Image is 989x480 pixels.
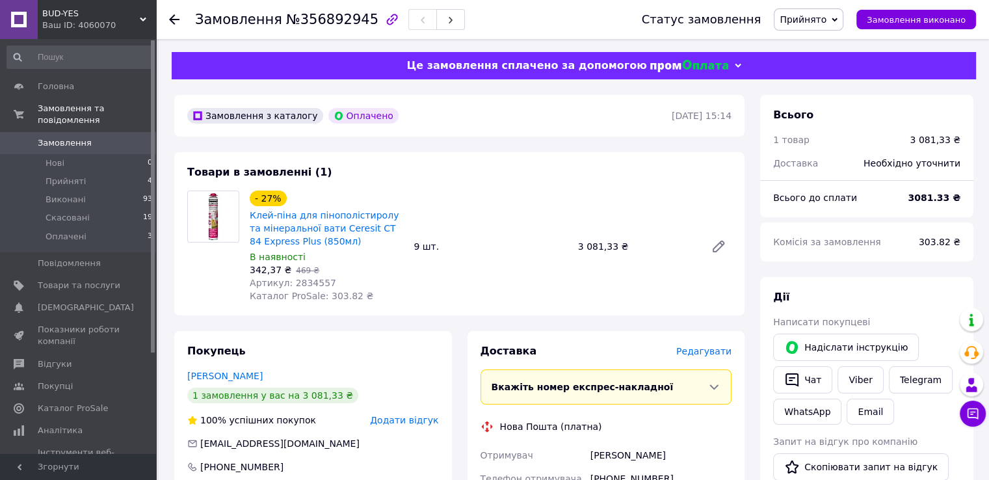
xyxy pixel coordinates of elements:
a: [PERSON_NAME] [187,371,263,381]
div: 9 шт. [408,237,572,256]
span: Всього [773,109,813,121]
a: Клей-піна для пінополістиролу та мінеральної вати Ceresit CT 84 Express Plus (850мл) [250,210,399,247]
div: [PHONE_NUMBER] [199,460,285,473]
span: Скасовані [46,212,90,224]
input: Пошук [7,46,153,69]
div: Замовлення з каталогу [187,108,323,124]
div: Статус замовлення [642,13,761,26]
span: Покупець [187,345,246,357]
div: Ваш ID: 4060070 [42,20,156,31]
span: Товари в замовленні (1) [187,166,332,178]
span: Додати відгук [370,415,438,425]
button: Email [847,399,894,425]
span: Оплачені [46,231,86,243]
span: Написати покупцеві [773,317,870,327]
span: 0 [148,157,152,169]
span: 19 [143,212,152,224]
a: Редагувати [705,233,732,260]
span: Замовлення виконано [867,15,966,25]
span: BUD-YES [42,8,140,20]
span: Комісія за замовлення [773,237,881,247]
span: Замовлення [195,12,282,27]
a: Viber [837,366,883,393]
span: 93 [143,194,152,206]
button: Надіслати інструкцію [773,334,919,361]
span: Отримувач [481,450,533,460]
span: Всього до сплати [773,193,857,203]
div: 1 замовлення у вас на 3 081,33 ₴ [187,388,358,403]
span: Замовлення [38,137,92,149]
div: Нова Пошта (платна) [497,420,605,433]
button: Чат [773,366,832,393]
div: 3 081,33 ₴ [573,237,700,256]
span: 4 [148,176,152,187]
span: Виконані [46,194,86,206]
span: Інструменти веб-майстра та SEO [38,447,120,470]
div: [PERSON_NAME] [588,444,734,467]
span: [DEMOGRAPHIC_DATA] [38,302,134,313]
span: Прийнято [780,14,826,25]
span: Доставка [481,345,537,357]
span: Доставка [773,158,818,168]
span: [EMAIL_ADDRESS][DOMAIN_NAME] [200,438,360,449]
span: Товари та послуги [38,280,120,291]
span: Це замовлення сплачено за допомогою [406,59,646,72]
button: Замовлення виконано [856,10,976,29]
span: 342,37 ₴ [250,265,291,275]
div: - 27% [250,191,287,206]
span: Показники роботи компанії [38,324,120,347]
span: Відгуки [38,358,72,370]
span: 100% [200,415,226,425]
time: [DATE] 15:14 [672,111,732,121]
span: Аналітика [38,425,83,436]
span: Покупці [38,380,73,392]
div: Повернутися назад [169,13,179,26]
span: Редагувати [676,346,732,356]
span: 469 ₴ [296,266,319,275]
span: Нові [46,157,64,169]
span: №356892945 [286,12,378,27]
span: Каталог ProSale [38,403,108,414]
button: Чат з покупцем [960,401,986,427]
span: Вкажіть номер експрес-накладної [492,382,674,392]
span: Каталог ProSale: 303.82 ₴ [250,291,373,301]
div: Необхідно уточнити [856,149,968,178]
img: Клей-піна для пінополістиролу та мінеральної вати Ceresit CT 84 Express Plus (850мл) [188,191,239,242]
div: успішних покупок [187,414,316,427]
img: evopay logo [650,60,728,72]
span: Запит на відгук про компанію [773,436,917,447]
span: Замовлення та повідомлення [38,103,156,126]
span: Головна [38,81,74,92]
a: Telegram [889,366,953,393]
span: 303.82 ₴ [919,237,960,247]
div: 3 081,33 ₴ [910,133,960,146]
b: 3081.33 ₴ [908,193,960,203]
a: WhatsApp [773,399,841,425]
span: 3 [148,231,152,243]
span: 1 товар [773,135,810,145]
div: Оплачено [328,108,399,124]
span: Артикул: 2834557 [250,278,336,288]
span: Прийняті [46,176,86,187]
span: Дії [773,291,789,303]
span: В наявності [250,252,306,262]
span: Повідомлення [38,258,101,269]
